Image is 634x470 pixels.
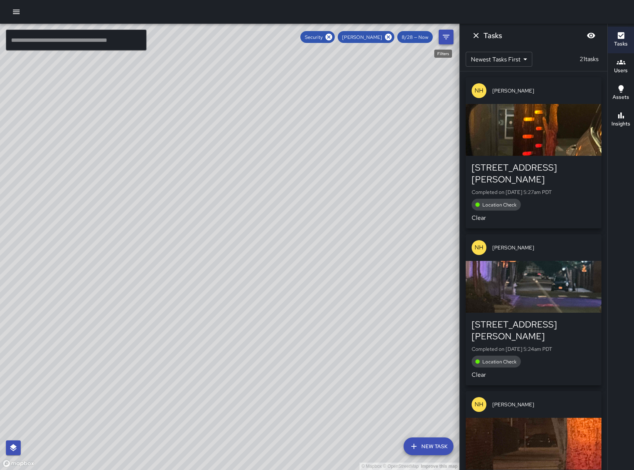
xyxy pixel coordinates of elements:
[300,34,327,40] span: Security
[475,400,483,409] p: NH
[466,52,532,67] div: Newest Tasks First
[472,162,596,185] div: [STREET_ADDRESS][PERSON_NAME]
[472,370,596,379] p: Clear
[608,80,634,107] button: Assets
[608,107,634,133] button: Insights
[478,359,521,365] span: Location Check
[492,244,596,251] span: [PERSON_NAME]
[472,345,596,353] p: Completed on [DATE] 5:24am PDT
[472,319,596,342] div: [STREET_ADDRESS][PERSON_NAME]
[614,67,628,75] h6: Users
[475,86,483,95] p: NH
[577,55,601,64] p: 21 tasks
[300,31,335,43] div: Security
[469,28,483,43] button: Dismiss
[613,93,629,101] h6: Assets
[404,437,453,455] button: New Task
[584,28,598,43] button: Blur
[338,34,387,40] span: [PERSON_NAME]
[492,87,596,94] span: [PERSON_NAME]
[466,234,601,385] button: NH[PERSON_NAME][STREET_ADDRESS][PERSON_NAME]Completed on [DATE] 5:24am PDTLocation CheckClear
[608,53,634,80] button: Users
[614,40,628,48] h6: Tasks
[434,50,452,58] div: Filters
[439,30,453,44] button: Filters
[492,401,596,408] span: [PERSON_NAME]
[472,188,596,196] p: Completed on [DATE] 5:27am PDT
[338,31,394,43] div: [PERSON_NAME]
[472,214,596,222] p: Clear
[478,202,521,208] span: Location Check
[397,34,433,40] span: 8/28 — Now
[466,77,601,228] button: NH[PERSON_NAME][STREET_ADDRESS][PERSON_NAME]Completed on [DATE] 5:27am PDTLocation CheckClear
[483,30,502,41] h6: Tasks
[611,120,630,128] h6: Insights
[475,243,483,252] p: NH
[608,27,634,53] button: Tasks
